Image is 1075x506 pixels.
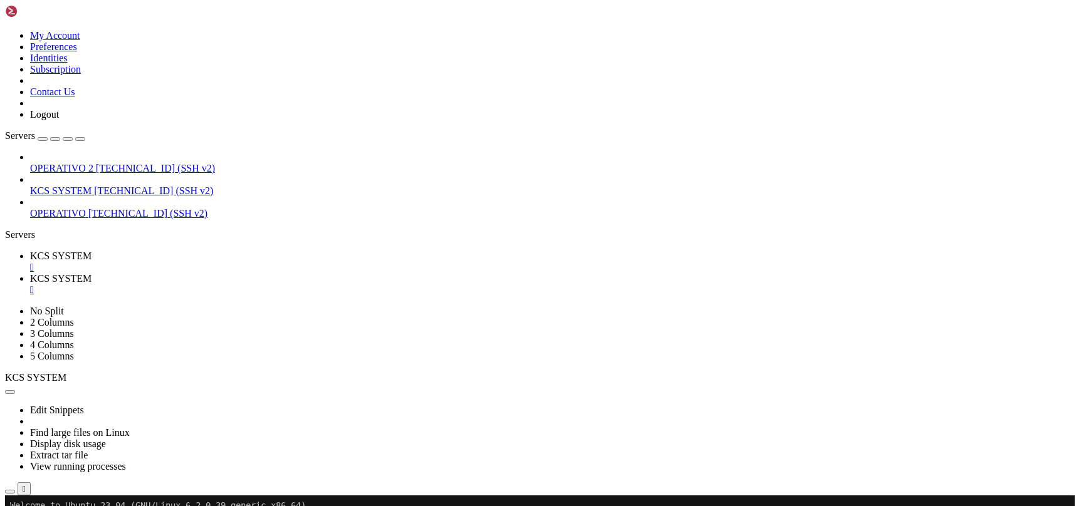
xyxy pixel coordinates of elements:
[18,482,31,495] button: 
[30,405,84,415] a: Edit Snippets
[5,90,911,101] x-row: System load: 0.19 Processes: 203
[30,163,1070,174] a: OPERATIVO 2 [TECHNICAL_ID] (SSH v2)
[30,438,106,449] a: Display disk usage
[30,317,74,328] a: 2 Columns
[5,130,85,141] a: Servers
[30,351,74,361] a: 5 Columns
[30,306,64,316] a: No Split
[5,324,100,334] span: ubuntu@vps-08acaf7e
[30,284,1070,296] a: 
[5,48,911,58] x-row: * Support: [URL][DOMAIN_NAME]
[105,324,110,334] span: ~
[30,208,1070,219] a: OPERATIVO [TECHNICAL_ID] (SSH v2)
[5,250,911,261] x-row: [URL][DOMAIN_NAME]
[96,163,215,173] span: [TECHNICAL_ID] (SSH v2)
[30,450,88,460] a: Extract tar file
[30,197,1070,219] li: OPERATIVO [TECHNICAL_ID] (SSH v2)
[5,324,911,335] x-row: : $
[5,122,911,133] x-row: Swap usage: 0%
[5,154,911,165] x-row: just raised the bar for easy, resilient and secure K8s cluster deployment.
[5,372,66,383] span: KCS SYSTEM
[5,197,911,207] x-row: 1 update can be applied immediately.
[30,208,86,219] span: OPERATIVO
[94,185,213,196] span: [TECHNICAL_ID] (SSH v2)
[5,143,911,154] x-row: * Strictly confined Kubernetes makes edge and IoT secure. Learn how MicroK8s
[5,5,77,18] img: Shellngn
[5,271,911,282] x-row: New release '24.04.3 LTS' available.
[5,207,911,218] x-row: To see these additional updates run: apt list --upgradable
[23,484,26,493] div: 
[30,339,74,350] a: 4 Columns
[5,5,911,16] x-row: Welcome to Ubuntu 23.04 (GNU/Linux 6.2.0-39-generic x86_64)
[30,185,92,196] span: KCS SYSTEM
[5,229,911,239] x-row: Your Ubuntu release is not supported anymore.
[5,37,911,48] x-row: * Management: [URL][DOMAIN_NAME]
[5,101,911,111] x-row: Usage of /: 19.8% of 77.39GB Users logged in: 0
[127,324,132,335] div: (23, 30)
[5,314,911,324] x-row: Last login: [DATE] from [TECHNICAL_ID]
[5,69,911,80] x-row: System information as of [DATE]
[30,461,126,472] a: View running processes
[5,111,911,122] x-row: Memory usage: 80% IPv4 address for ens3: [TECHNICAL_ID]
[30,163,93,173] span: OPERATIVO 2
[30,273,1070,296] a: KCS SYSTEM
[5,130,35,141] span: Servers
[5,175,911,186] x-row: [URL][DOMAIN_NAME]
[30,262,1070,273] a: 
[30,250,92,261] span: KCS SYSTEM
[5,26,911,37] x-row: * Documentation: [URL][DOMAIN_NAME]
[5,282,911,292] x-row: Run 'do-release-upgrade' to upgrade to it.
[30,427,130,438] a: Find large files on Linux
[30,86,75,97] a: Contact Us
[30,64,81,75] a: Subscription
[30,109,59,120] a: Logout
[30,30,80,41] a: My Account
[5,239,911,250] x-row: For upgrade information, please visit:
[30,152,1070,174] li: OPERATIVO 2 [TECHNICAL_ID] (SSH v2)
[30,185,1070,197] a: KCS SYSTEM [TECHNICAL_ID] (SSH v2)
[30,273,92,284] span: KCS SYSTEM
[30,250,1070,273] a: KCS SYSTEM
[30,53,68,63] a: Identities
[30,174,1070,197] li: KCS SYSTEM [TECHNICAL_ID] (SSH v2)
[30,328,74,339] a: 3 Columns
[88,208,207,219] span: [TECHNICAL_ID] (SSH v2)
[30,41,77,52] a: Preferences
[5,229,1070,240] div: Servers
